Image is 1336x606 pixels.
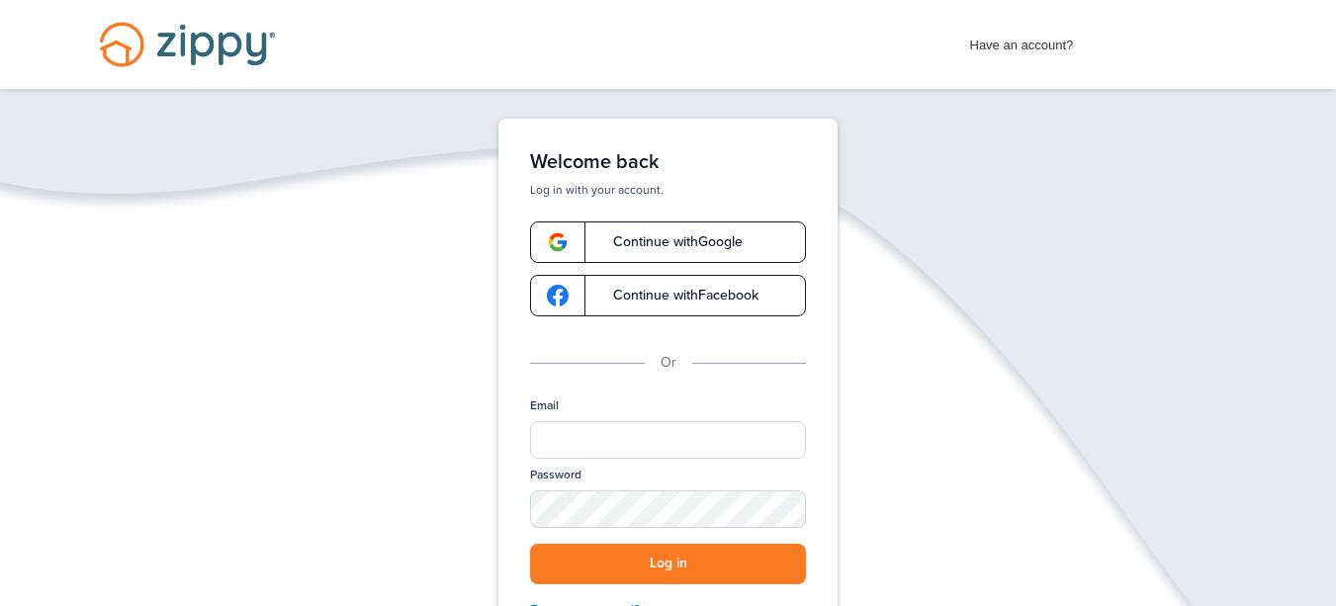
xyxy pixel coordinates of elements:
[530,221,806,263] a: google-logoContinue withGoogle
[530,421,806,459] input: Email
[530,544,806,584] button: Log in
[661,352,676,374] p: Or
[530,275,806,316] a: google-logoContinue withFacebook
[530,150,806,174] h1: Welcome back
[530,490,806,528] input: Password
[547,285,569,306] img: google-logo
[593,289,758,303] span: Continue with Facebook
[530,397,559,414] label: Email
[593,235,743,249] span: Continue with Google
[970,25,1074,56] span: Have an account?
[530,467,581,483] label: Password
[530,182,806,198] p: Log in with your account.
[547,231,569,253] img: google-logo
